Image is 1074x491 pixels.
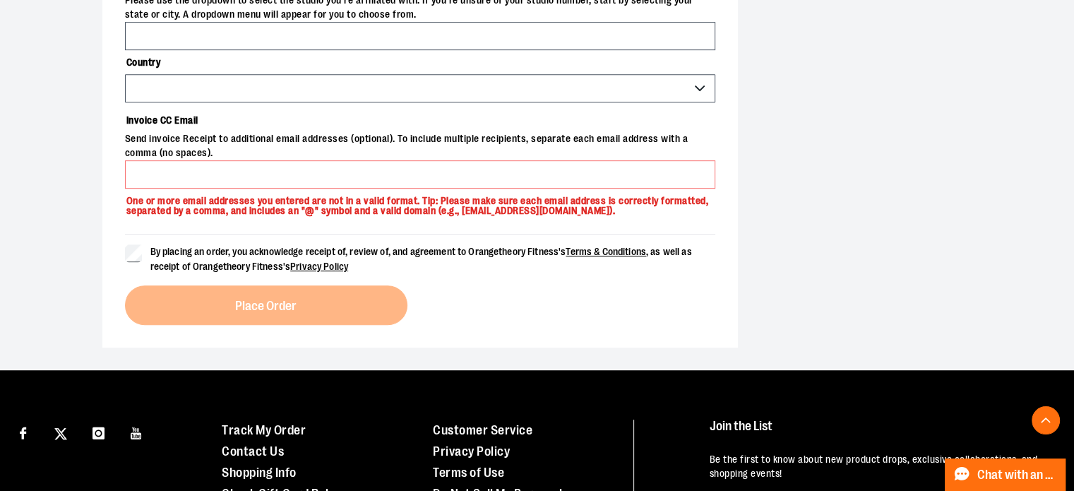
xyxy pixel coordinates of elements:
a: Visit our Facebook page [11,420,35,444]
a: Terms & Conditions [566,246,646,257]
button: Chat with an Expert [945,459,1066,491]
a: Privacy Policy [433,444,510,459]
label: Country [125,50,715,74]
a: Contact Us [222,444,284,459]
span: By placing an order, you acknowledge receipt of, review of, and agreement to Orangetheory Fitness... [150,246,692,272]
h4: Join the List [710,420,1046,446]
a: Visit our Instagram page [86,420,111,444]
p: Be the first to know about new product drops, exclusive collaborations, and shopping events! [710,453,1046,481]
a: Visit our X page [49,420,73,444]
p: One or more email addresses you entered are not in a valid format. Tip: Please make sure each ema... [125,189,715,217]
input: By placing an order, you acknowledge receipt of, review of, and agreement to Orangetheory Fitness... [125,244,142,261]
img: Twitter [54,427,67,440]
a: Customer Service [433,423,532,437]
span: Chat with an Expert [977,468,1057,482]
a: Privacy Policy [290,261,348,272]
a: Shopping Info [222,466,297,480]
button: Back To Top [1032,406,1060,434]
a: Track My Order [222,423,306,437]
a: Visit our Youtube page [124,420,149,444]
span: Send invoice Receipt to additional email addresses (optional). To include multiple recipients, se... [125,132,715,160]
a: Terms of Use [433,466,504,480]
label: Invoice CC Email [125,108,715,132]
